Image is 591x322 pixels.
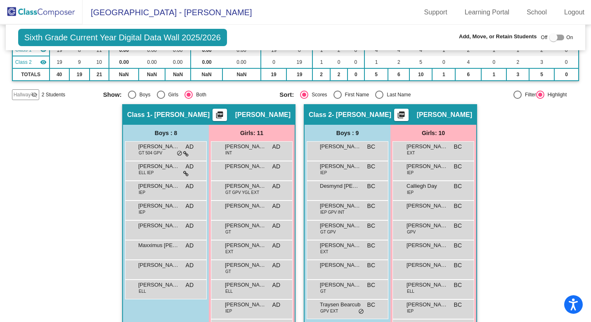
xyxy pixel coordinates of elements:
[186,202,194,210] span: AD
[139,150,162,156] span: GT 504 GPV
[454,202,462,210] span: BC
[383,91,411,98] div: Last Name
[320,241,361,250] span: [PERSON_NAME]
[407,150,415,156] span: EXT
[320,229,336,235] span: GT GPV
[272,142,280,151] span: AD
[348,68,364,81] td: 0
[312,68,330,81] td: 2
[165,68,191,81] td: NaN
[388,56,409,68] td: 2
[454,281,462,289] span: BC
[109,56,138,68] td: 0.00
[31,91,38,98] mat-icon: visibility_off
[225,268,231,275] span: GT
[186,222,194,230] span: AD
[69,68,90,81] td: 19
[529,68,554,81] td: 5
[138,142,180,151] span: [PERSON_NAME]
[367,281,375,289] span: BC
[454,241,462,250] span: BC
[272,241,280,250] span: AD
[367,142,375,151] span: BC
[418,6,454,19] a: Support
[138,261,180,269] span: [PERSON_NAME]
[165,56,191,68] td: 0.00
[225,202,266,210] span: [PERSON_NAME]
[529,56,554,68] td: 3
[320,288,326,294] span: GT
[407,229,416,235] span: GPV
[320,308,338,314] span: GPV EXT
[558,6,591,19] a: Logout
[407,301,448,309] span: [PERSON_NAME]
[40,59,47,65] mat-icon: visibility
[390,125,476,141] div: Girls: 10
[506,68,529,81] td: 3
[506,56,529,68] td: 2
[272,222,280,230] span: AD
[225,229,231,235] span: GT
[407,162,448,170] span: [PERSON_NAME]
[454,162,462,171] span: BC
[286,56,312,68] td: 19
[225,222,266,230] span: [PERSON_NAME]
[186,241,194,250] span: AD
[150,111,210,119] span: - [PERSON_NAME]
[367,162,375,171] span: BC
[136,91,151,98] div: Boys
[566,34,573,41] span: On
[225,288,233,294] span: ELL
[261,56,287,68] td: 0
[367,222,375,230] span: BC
[320,209,345,215] span: IEP GPV INT
[409,56,432,68] td: 5
[417,111,472,119] span: [PERSON_NAME]
[186,261,194,270] span: AD
[320,301,361,309] span: Traysen Bearcub
[225,182,266,190] span: [PERSON_NAME]
[554,56,579,68] td: 0
[407,241,448,250] span: [PERSON_NAME]
[138,281,180,289] span: [PERSON_NAME]
[407,288,414,294] span: ELL
[225,281,266,289] span: [PERSON_NAME]
[272,202,280,210] span: AD
[541,34,548,41] span: Off
[138,222,180,230] span: [PERSON_NAME]
[165,91,179,98] div: Girls
[235,111,291,119] span: [PERSON_NAME]
[367,241,375,250] span: BC
[481,56,506,68] td: 0
[544,91,567,98] div: Highlight
[139,209,145,215] span: IEP
[12,68,50,81] td: TOTALS
[330,56,348,68] td: 0
[225,150,232,156] span: INT
[454,222,462,230] span: BC
[522,91,536,98] div: Filter
[367,182,375,191] span: BC
[225,301,266,309] span: [PERSON_NAME]
[454,142,462,151] span: BC
[407,189,414,196] span: IEP
[222,68,261,81] td: NaN
[407,202,448,210] span: [PERSON_NAME]
[407,308,414,314] span: IEP
[127,111,150,119] span: Class 1
[481,68,506,81] td: 1
[138,162,180,170] span: [PERSON_NAME]
[213,109,227,121] button: Print Students Details
[191,68,222,81] td: NaN
[312,56,330,68] td: 1
[272,261,280,270] span: AD
[454,182,462,191] span: BC
[320,281,361,289] span: [PERSON_NAME]
[396,111,406,122] mat-icon: picture_as_pdf
[191,56,222,68] td: 0.00
[364,56,388,68] td: 1
[186,281,194,289] span: AD
[139,288,146,294] span: ELL
[309,111,332,119] span: Class 2
[225,261,266,269] span: [PERSON_NAME]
